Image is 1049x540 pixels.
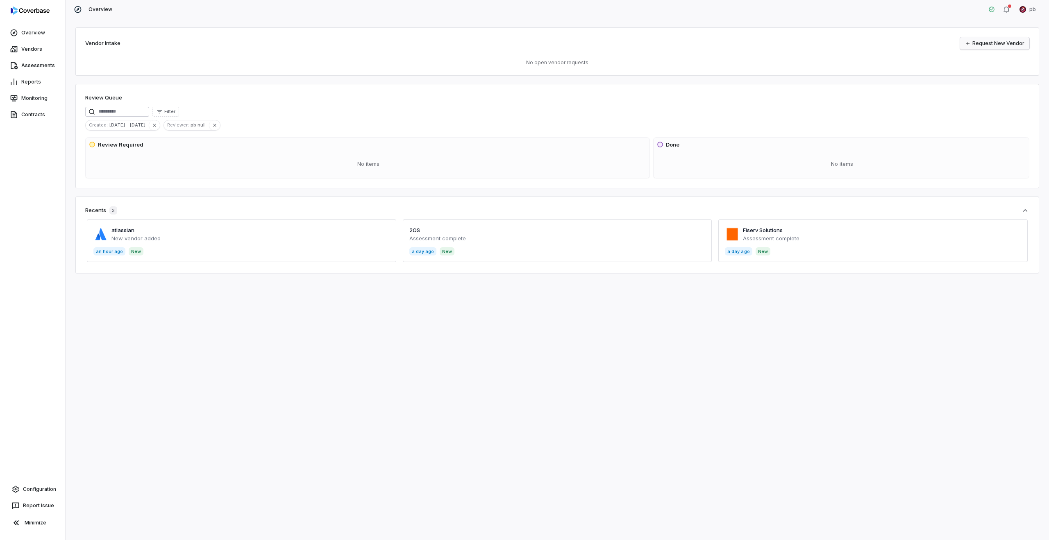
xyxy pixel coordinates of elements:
span: Overview [89,6,112,13]
a: Configuration [3,482,62,497]
div: No items [89,154,648,175]
img: pb undefined avatar [1019,6,1026,13]
button: Report Issue [3,498,62,513]
div: No items [657,154,1027,175]
a: Monitoring [2,91,64,106]
span: 3 [109,206,117,215]
img: logo-D7KZi-bG.svg [11,7,50,15]
h2: Vendor Intake [85,39,120,47]
span: pb [1029,6,1036,13]
a: Contracts [2,107,64,122]
button: pb undefined avatarpb [1015,3,1041,16]
a: Fiserv Solutions [743,227,783,233]
h3: Done [666,141,679,149]
span: Reviewer : [164,121,191,129]
div: Recents [85,206,117,215]
a: 2OS [409,227,420,233]
button: Filter [152,107,179,117]
button: Minimize [3,515,62,531]
a: atlassian [111,227,134,233]
h3: Review Required [98,141,143,149]
a: Assessments [2,58,64,73]
span: Created : [86,121,109,129]
a: Request New Vendor [960,37,1029,50]
button: Recents3 [85,206,1029,215]
span: pb null [191,121,209,129]
a: Vendors [2,42,64,56]
h1: Review Queue [85,94,122,102]
span: [DATE] - [DATE] [109,121,149,129]
a: Overview [2,25,64,40]
span: Filter [164,108,175,115]
a: Reports [2,75,64,89]
p: No open vendor requests [85,59,1029,66]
